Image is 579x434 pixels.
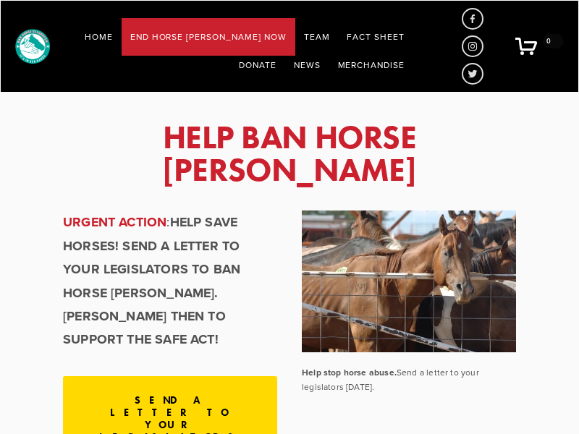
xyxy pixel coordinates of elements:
a: Donate [239,56,276,75]
b: HELP SAVE HORSES! [63,213,237,255]
span: HELP BAN HORSE [PERSON_NAME] [162,117,416,190]
a: End Horse [PERSON_NAME] Now [130,30,287,43]
a: News [294,59,321,71]
a: Team [304,27,330,46]
strong: Help stop horse abuse. [302,366,397,378]
b: SEND A LETTER TO YOUR LEGISLATORS TO BAN HORSE [PERSON_NAME]. [PERSON_NAME] THEN TO SUPPORT THE S... [63,237,240,349]
img: Horses In Our Hands [15,29,50,64]
span: URGENT ACTION [63,213,166,231]
a: 0 items in cart [501,30,578,62]
p: Send a letter to your legislators [DATE]. [302,365,516,394]
a: Fact Sheet [347,27,405,46]
a: Merchandise [338,59,405,71]
a: Home [85,27,113,46]
span: 0 [543,34,564,48]
p: : [63,210,277,351]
